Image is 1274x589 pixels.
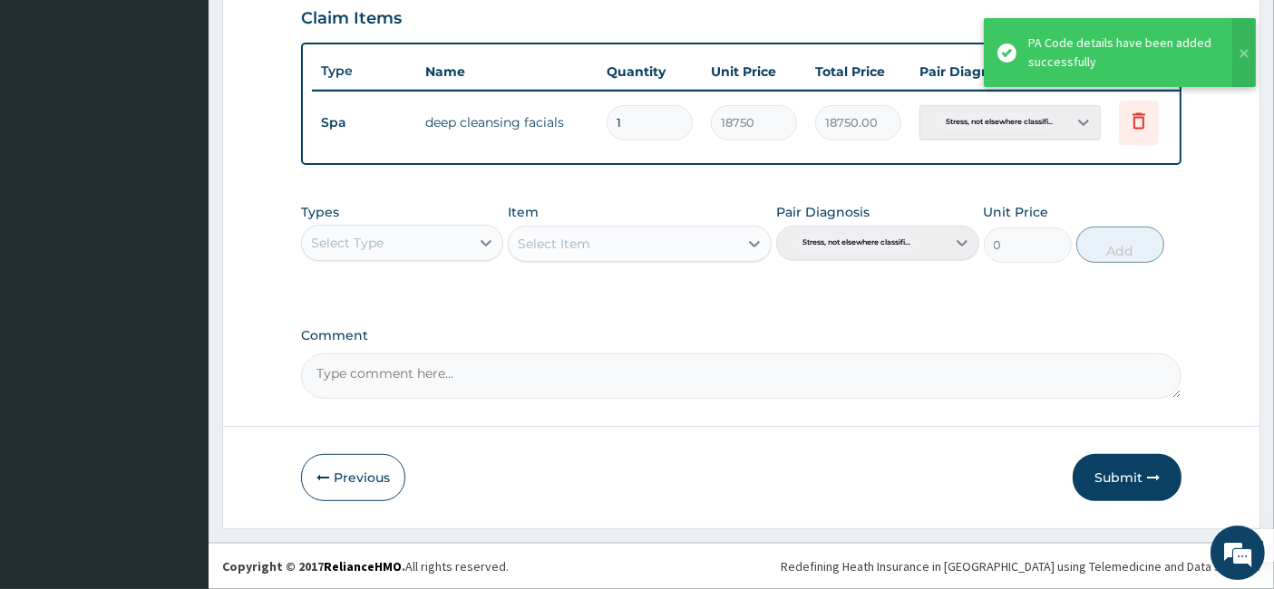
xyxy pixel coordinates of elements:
[1076,227,1164,263] button: Add
[222,558,405,575] strong: Copyright © 2017 .
[301,9,402,29] h3: Claim Items
[416,53,598,90] th: Name
[301,328,1182,343] label: Comment
[508,203,539,221] label: Item
[297,9,341,53] div: Minimize live chat window
[1073,454,1182,501] button: Submit
[34,91,73,136] img: d_794563401_company_1708531726252_794563401
[776,203,870,221] label: Pair Diagnosis
[209,543,1274,589] footer: All rights reserved.
[324,558,402,575] a: RelianceHMO
[311,234,384,252] div: Select Type
[312,106,416,140] td: Spa
[301,205,339,220] label: Types
[598,53,702,90] th: Quantity
[94,101,305,125] div: Chat with us now
[984,203,1049,221] label: Unit Price
[105,179,250,362] span: We're online!
[702,53,806,90] th: Unit Price
[301,454,405,501] button: Previous
[416,104,598,140] td: deep cleansing facials
[1028,34,1215,72] div: PA Code details have been added successfully
[312,54,416,88] th: Type
[910,53,1110,90] th: Pair Diagnosis
[781,557,1260,575] div: Redefining Heath Insurance in [GEOGRAPHIC_DATA] using Telemedicine and Data Science!
[806,53,910,90] th: Total Price
[9,395,345,459] textarea: Type your message and hit 'Enter'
